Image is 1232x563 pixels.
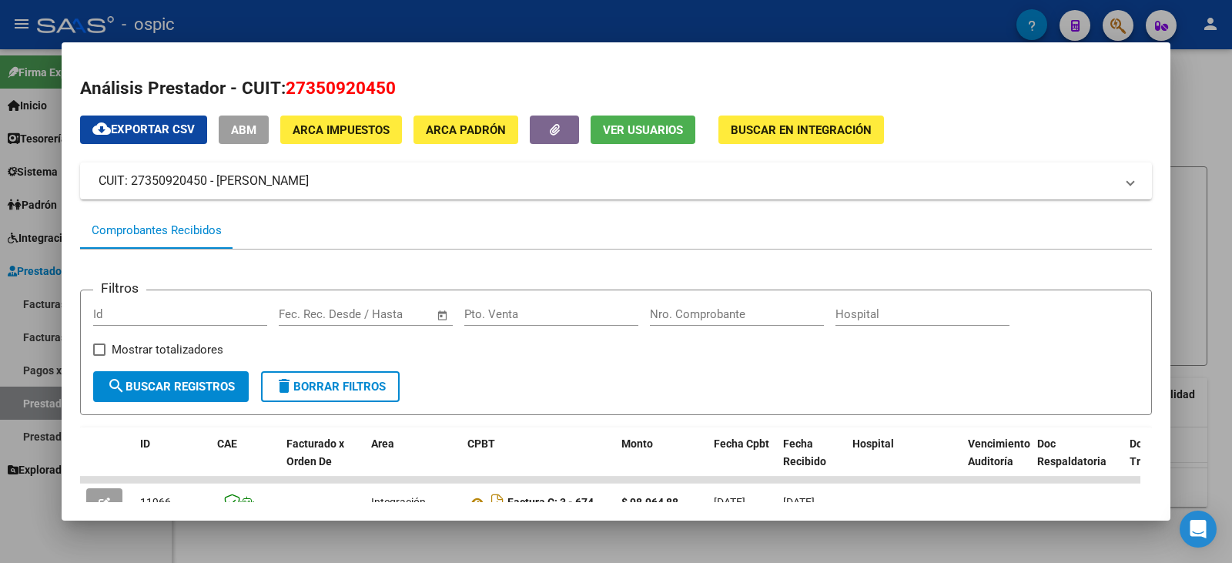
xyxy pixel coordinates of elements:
mat-expansion-panel-header: CUIT: 27350920450 - [PERSON_NAME] [80,163,1152,199]
span: ID [140,437,150,450]
span: Exportar CSV [92,122,195,136]
span: [DATE] [714,496,745,508]
datatable-header-cell: Area [365,427,461,495]
span: Area [371,437,394,450]
div: Open Intercom Messenger [1180,511,1217,548]
datatable-header-cell: Vencimiento Auditoría [962,427,1031,495]
datatable-header-cell: CPBT [461,427,615,495]
span: 11966 [140,496,171,508]
span: 27350920450 [286,78,396,98]
datatable-header-cell: CAE [211,427,280,495]
span: Integración [371,496,426,508]
button: Borrar Filtros [261,371,400,402]
span: CPBT [467,437,495,450]
button: ABM [219,116,269,144]
span: CAE [217,437,237,450]
button: Ver Usuarios [591,116,695,144]
span: Borrar Filtros [275,380,386,394]
datatable-header-cell: Fecha Cpbt [708,427,777,495]
span: Monto [621,437,653,450]
mat-icon: cloud_download [92,119,111,138]
span: Mostrar totalizadores [112,340,223,359]
button: Exportar CSV [80,116,207,144]
span: Ver Usuarios [603,123,683,137]
span: Buscar Registros [107,380,235,394]
datatable-header-cell: ID [134,427,211,495]
span: Doc Respaldatoria [1037,437,1106,467]
span: Vencimiento Auditoría [968,437,1030,467]
datatable-header-cell: Fecha Recibido [777,427,846,495]
span: ARCA Padrón [426,123,506,137]
div: Comprobantes Recibidos [92,222,222,240]
datatable-header-cell: Doc Trazabilidad [1123,427,1216,495]
i: Descargar documento [487,490,507,514]
span: Fecha Cpbt [714,437,769,450]
mat-icon: search [107,377,126,395]
span: Doc Trazabilidad [1130,437,1192,467]
input: Fecha inicio [279,307,341,321]
span: Buscar en Integración [731,123,872,137]
strong: Factura C: 3 - 674 [507,497,594,509]
datatable-header-cell: Hospital [846,427,962,495]
button: Buscar en Integración [718,116,884,144]
mat-panel-title: CUIT: 27350920450 - [PERSON_NAME] [99,172,1115,190]
span: Facturado x Orden De [286,437,344,467]
datatable-header-cell: Monto [615,427,708,495]
span: ARCA Impuestos [293,123,390,137]
datatable-header-cell: Doc Respaldatoria [1031,427,1123,495]
input: Fecha fin [355,307,430,321]
h3: Filtros [93,278,146,298]
strong: $ 98.964,88 [621,496,678,508]
h2: Análisis Prestador - CUIT: [80,75,1152,102]
datatable-header-cell: Facturado x Orden De [280,427,365,495]
button: ARCA Padrón [413,116,518,144]
span: [DATE] [783,496,815,508]
span: Fecha Recibido [783,437,826,467]
mat-icon: delete [275,377,293,395]
span: Hospital [852,437,894,450]
span: ABM [231,123,256,137]
button: ARCA Impuestos [280,116,402,144]
button: Open calendar [434,307,452,324]
button: Buscar Registros [93,371,249,402]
